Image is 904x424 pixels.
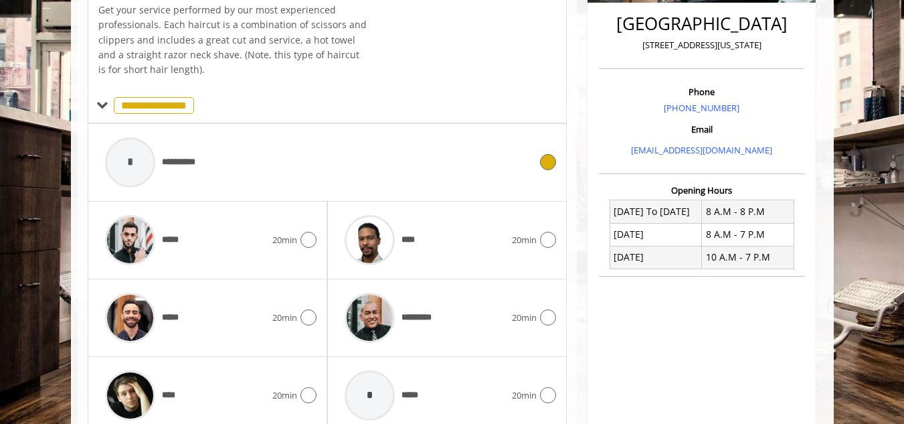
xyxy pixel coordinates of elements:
[272,388,297,403] span: 20min
[631,144,772,156] a: [EMAIL_ADDRESS][DOMAIN_NAME]
[610,200,702,223] td: [DATE] To [DATE]
[702,200,794,223] td: 8 A.M - 8 P.M
[602,125,801,134] h3: Email
[98,3,367,78] p: Get your service performed by our most experienced professionals. Each haircut is a combination o...
[610,246,702,269] td: [DATE]
[610,223,702,246] td: [DATE]
[512,388,537,403] span: 20min
[664,102,739,114] a: [PHONE_NUMBER]
[602,14,801,33] h2: [GEOGRAPHIC_DATA]
[512,311,537,325] span: 20min
[272,311,297,325] span: 20min
[702,246,794,269] td: 10 A.M - 7 P.M
[702,223,794,246] td: 8 A.M - 7 P.M
[272,233,297,247] span: 20min
[512,233,537,247] span: 20min
[602,38,801,52] p: [STREET_ADDRESS][US_STATE]
[602,87,801,96] h3: Phone
[599,186,804,195] h3: Opening Hours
